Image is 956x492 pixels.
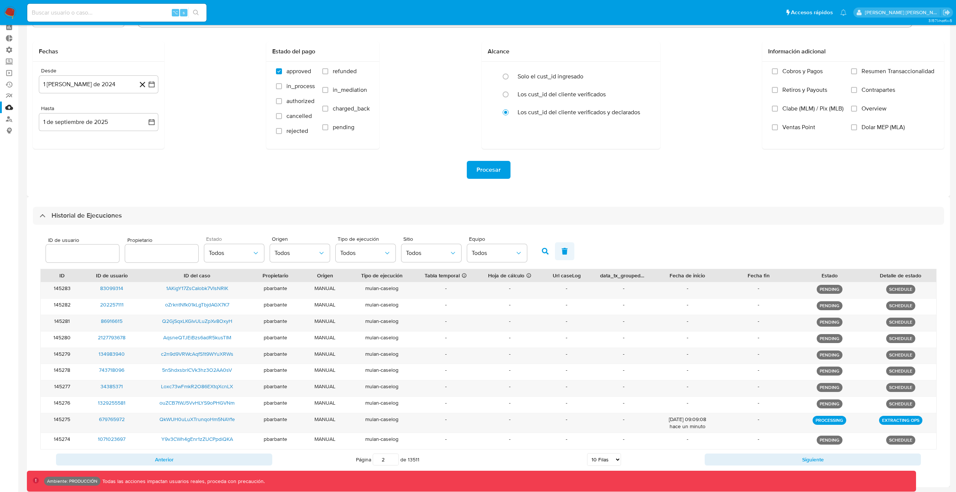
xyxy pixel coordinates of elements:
[791,9,833,16] span: Accesos rápidos
[943,9,950,16] a: Salir
[183,9,185,16] span: s
[100,478,265,485] p: Todas las acciones impactan usuarios reales, proceda con precaución.
[47,480,97,483] p: Ambiente: PRODUCCIÓN
[928,18,952,24] span: 3.157.1-hotfix-5
[865,9,940,16] p: edwin.alonso@mercadolibre.com.co
[188,7,204,18] button: search-icon
[840,9,847,16] a: Notificaciones
[27,8,207,18] input: Buscar usuario o caso...
[173,9,178,16] span: ⌥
